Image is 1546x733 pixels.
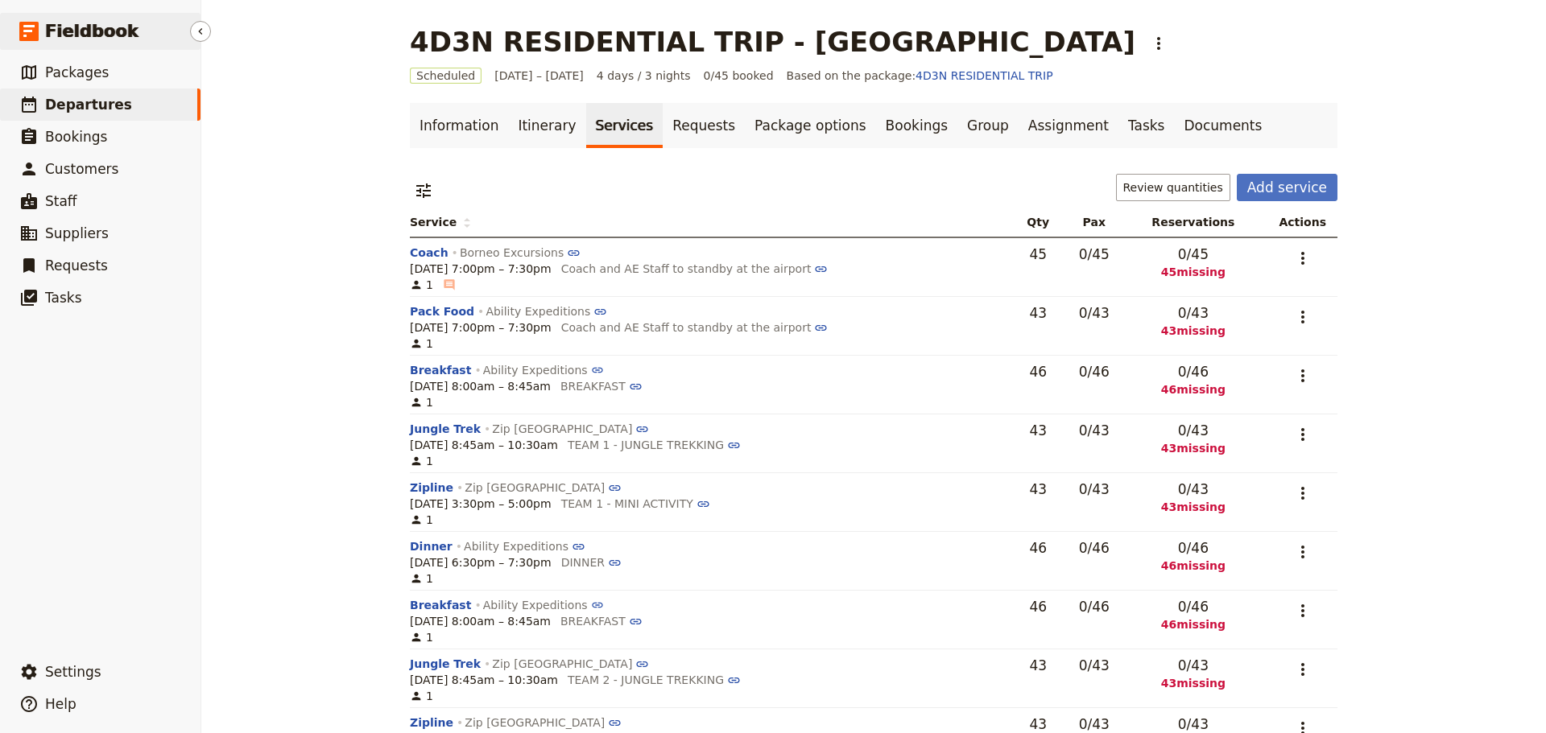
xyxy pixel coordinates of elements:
a: Zip [GEOGRAPHIC_DATA] [465,481,622,494]
span: 1 [410,336,433,352]
span: 0 / 43 [1079,305,1110,321]
span: 0 / 43 [1079,716,1110,732]
th: Qty [1013,208,1063,237]
button: TEAM 1 - MINI ACTIVITY [561,496,710,512]
span: 1 [410,512,433,528]
span: Service [410,214,471,230]
button: BREAKFAST [560,378,643,394]
button: Actions [1289,480,1317,507]
span: Help [45,696,76,712]
span: 43 missing [1131,323,1255,339]
a: Ability Expeditions [486,305,607,318]
button: DINNER [561,554,622,570]
button: Breakfast [410,597,471,613]
span: 0/45 booked [704,68,774,84]
button: Actions [1289,362,1317,389]
span: 1 [410,277,433,293]
a: Assignment [1019,103,1118,148]
a: Itinerary [508,103,585,148]
a: Requests [663,103,745,148]
a: Services [586,103,663,148]
button: TEAM 2 - JUNGLE TREKKING [568,672,741,688]
span: 1 [410,570,433,587]
span: 46 missing [1131,616,1255,632]
a: Zip [GEOGRAPHIC_DATA] [492,657,649,670]
span: 43 missing [1131,499,1255,515]
a: 4D3N RESIDENTIAL TRIP [916,69,1053,82]
span: [DATE] 8:00am – 8:45am [410,613,551,629]
span: 43 [1029,657,1047,673]
span: Packages [45,64,109,80]
span: 43 [1029,481,1047,497]
span: 1 [410,394,433,410]
button: Jungle Trek [410,421,481,437]
button: Review quantities [1116,174,1230,201]
button: Filter reservations [410,177,437,204]
button: Actions [1289,421,1317,448]
span: [DATE] 7:00pm – 7:30pm [410,261,552,277]
a: Documents [1174,103,1271,148]
button: Breakfast [410,362,471,378]
button: Add service [1237,174,1337,201]
span: 43 [1029,716,1047,732]
span: [DATE] 8:00am – 8:45am [410,378,551,394]
button: Coach [410,245,449,261]
span: [DATE] 8:45am – 10:30am [410,437,558,453]
span: 0 / 43 [1079,657,1110,673]
button: TEAM 1 - JUNGLE TREKKING [568,437,741,453]
a: Information [410,103,508,148]
a: Group [957,103,1019,148]
span: Settings [45,664,101,680]
button: Actions [1289,538,1317,566]
span: [DATE] 8:45am – 10:30am [410,672,558,688]
button: Actions [1289,245,1317,272]
span: 0 / 43 [1178,480,1209,499]
span: Scheduled [410,68,482,84]
span: 0 / 46 [1079,364,1110,380]
a: Tasks [1118,103,1175,148]
button: Zipline [410,480,453,496]
span: [DATE] – [DATE] [494,68,584,84]
button: Coach and AE Staff to standby at the airport [561,319,829,336]
span: 46 missing [1131,381,1255,397]
span: ​ [443,278,456,291]
th: Service [410,208,1013,237]
span: 1 [410,629,433,645]
a: Bookings [876,103,957,148]
span: 46 [1029,540,1047,556]
button: Jungle Trek [410,656,481,672]
span: 0 / 46 [1079,599,1110,615]
span: 46 [1029,599,1047,615]
span: 0 / 46 [1178,597,1209,616]
span: Departures [45,97,132,113]
span: 1 [410,453,433,469]
button: Hide menu [190,21,211,42]
span: 0 / 43 [1178,656,1209,675]
th: Reservations [1125,208,1261,237]
span: [DATE] 7:00pm – 7:30pm [410,319,552,336]
button: Pack Food [410,303,474,319]
span: 0 / 43 [1178,421,1209,440]
span: Based on the package: [787,68,1053,84]
span: Staff [45,193,77,209]
span: 0 / 45 [1178,245,1209,264]
span: 0 / 43 [1079,481,1110,497]
a: Ability Expeditions [483,599,605,612]
span: 43 missing [1131,440,1255,456]
button: Actions [1289,656,1317,683]
span: 45 missing [1131,264,1255,280]
span: Requests [45,257,108,274]
a: Ability Expeditions [483,364,605,377]
span: 46 [1029,364,1047,380]
a: Zip [GEOGRAPHIC_DATA] [492,422,649,435]
span: [DATE] 3:30pm – 5:00pm [410,496,552,512]
button: Dinner [410,538,453,554]
span: 43 [1029,422,1047,439]
span: 0 / 46 [1079,540,1110,556]
a: Ability Expeditions [464,540,585,553]
h1: 4D3N RESIDENTIAL TRIP - [GEOGRAPHIC_DATA] [410,26,1135,58]
a: Package options [745,103,875,148]
span: 46 missing [1131,558,1255,574]
span: ​ [443,277,456,293]
button: Coach and AE Staff to standby at the airport [561,261,829,277]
